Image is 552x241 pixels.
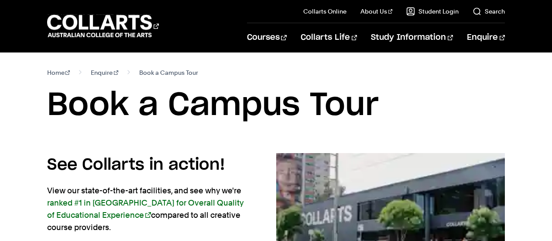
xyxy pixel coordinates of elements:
[47,185,248,234] p: View our state-of-the-art facilities, and see why we're compared to all creative course providers.
[47,66,70,79] a: Home
[247,23,287,52] a: Courses
[139,66,198,79] span: Book a Campus Tour
[47,86,505,125] h1: Book a Campus Tour
[301,23,357,52] a: Collarts Life
[467,23,505,52] a: Enquire
[473,7,505,16] a: Search
[303,7,346,16] a: Collarts Online
[406,7,459,16] a: Student Login
[371,23,453,52] a: Study Information
[47,153,248,177] h4: See Collarts in action!
[91,66,118,79] a: Enquire
[47,198,243,220] a: ranked #1 in [GEOGRAPHIC_DATA] for Overall Quality of Educational Experience
[47,14,159,38] div: Go to homepage
[360,7,393,16] a: About Us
